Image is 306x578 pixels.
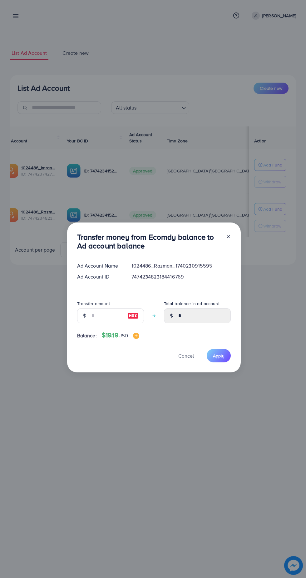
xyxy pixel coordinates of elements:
span: Cancel [178,352,194,359]
h3: Transfer money from Ecomdy balance to Ad account balance [77,233,221,251]
img: image [127,312,139,320]
button: Cancel [170,349,202,362]
span: Balance: [77,332,97,339]
img: image [133,333,139,339]
div: 1024486_Razman_1740230915595 [126,262,235,269]
h4: $19.19 [102,331,139,339]
span: Apply [213,353,225,359]
span: USD [118,332,128,339]
div: Ad Account Name [72,262,127,269]
label: Transfer amount [77,300,110,307]
div: 7474234823184416769 [126,273,235,280]
label: Total balance in ad account [164,300,220,307]
div: Ad Account ID [72,273,127,280]
button: Apply [207,349,231,362]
